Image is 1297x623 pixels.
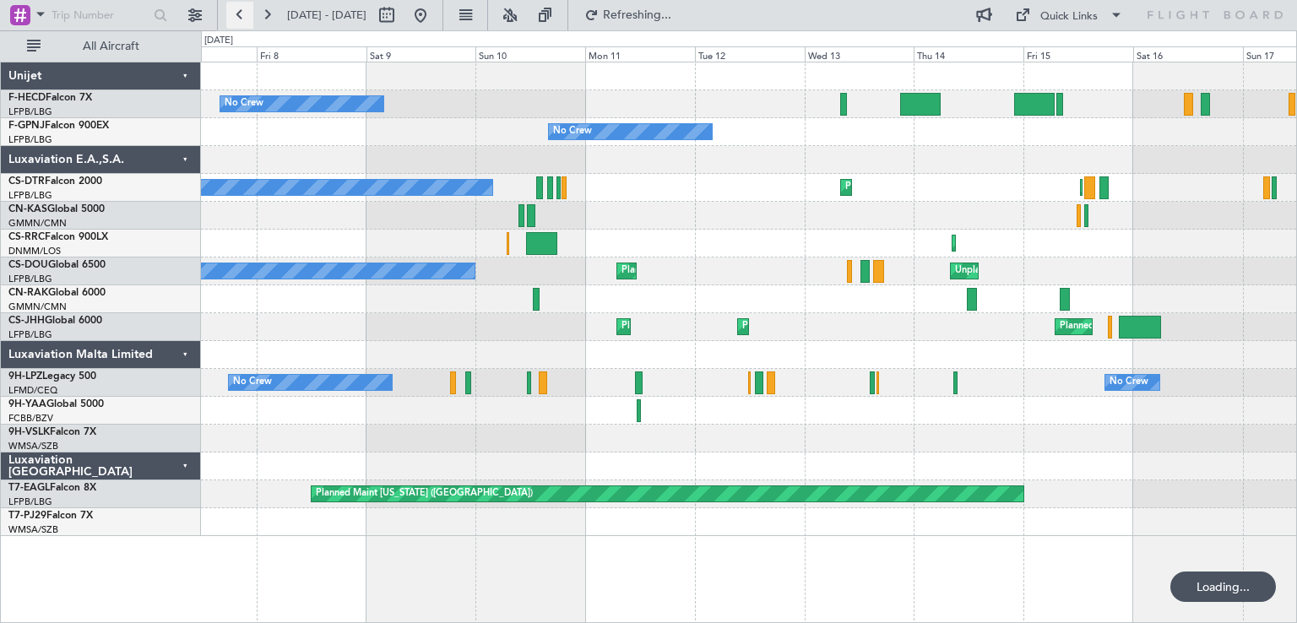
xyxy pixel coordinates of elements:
[621,314,887,339] div: Planned Maint [GEOGRAPHIC_DATA] ([GEOGRAPHIC_DATA])
[8,483,96,493] a: T7-EAGLFalcon 8X
[955,258,1233,284] div: Unplanned Maint [GEOGRAPHIC_DATA] ([GEOGRAPHIC_DATA])
[1110,370,1148,395] div: No Crew
[914,46,1023,62] div: Thu 14
[147,46,257,62] div: Thu 7
[8,217,67,230] a: GMMN/CMN
[8,440,58,452] a: WMSA/SZB
[257,46,366,62] div: Fri 8
[233,370,272,395] div: No Crew
[8,384,57,397] a: LFMD/CEQ
[8,371,96,382] a: 9H-LPZLegacy 500
[8,427,50,437] span: 9H-VSLK
[8,427,96,437] a: 9H-VSLKFalcon 7X
[316,481,533,507] div: Planned Maint [US_STATE] ([GEOGRAPHIC_DATA])
[8,93,92,103] a: F-HECDFalcon 7X
[553,119,592,144] div: No Crew
[8,316,45,326] span: CS-JHH
[8,496,52,508] a: LFPB/LBG
[8,511,93,521] a: T7-PJ29Falcon 7X
[8,232,108,242] a: CS-RRCFalcon 900LX
[1040,8,1098,25] div: Quick Links
[8,176,102,187] a: CS-DTRFalcon 2000
[8,288,48,298] span: CN-RAK
[8,328,52,341] a: LFPB/LBG
[8,399,104,409] a: 9H-YAAGlobal 5000
[8,523,58,536] a: WMSA/SZB
[8,399,46,409] span: 9H-YAA
[805,46,914,62] div: Wed 13
[585,46,695,62] div: Mon 11
[8,301,67,313] a: GMMN/CMN
[577,2,678,29] button: Refreshing...
[8,133,52,146] a: LFPB/LBG
[366,46,476,62] div: Sat 9
[287,8,366,23] span: [DATE] - [DATE]
[8,232,45,242] span: CS-RRC
[8,511,46,521] span: T7-PJ29
[8,260,48,270] span: CS-DOU
[8,121,109,131] a: F-GPNJFalcon 900EX
[8,93,46,103] span: F-HECD
[8,412,53,425] a: FCBB/BZV
[8,483,50,493] span: T7-EAGL
[742,314,1008,339] div: Planned Maint [GEOGRAPHIC_DATA] ([GEOGRAPHIC_DATA])
[8,273,52,285] a: LFPB/LBG
[621,258,887,284] div: Planned Maint [GEOGRAPHIC_DATA] ([GEOGRAPHIC_DATA])
[52,3,149,28] input: Trip Number
[1007,2,1131,29] button: Quick Links
[602,9,673,21] span: Refreshing...
[8,245,61,257] a: DNMM/LOS
[44,41,178,52] span: All Aircraft
[204,34,233,48] div: [DATE]
[475,46,585,62] div: Sun 10
[8,106,52,118] a: LFPB/LBG
[8,204,105,214] a: CN-KASGlobal 5000
[8,316,102,326] a: CS-JHHGlobal 6000
[8,288,106,298] a: CN-RAKGlobal 6000
[225,91,263,116] div: No Crew
[1023,46,1133,62] div: Fri 15
[8,121,45,131] span: F-GPNJ
[19,33,183,60] button: All Aircraft
[1170,572,1276,602] div: Loading...
[8,371,42,382] span: 9H-LPZ
[1133,46,1243,62] div: Sat 16
[695,46,805,62] div: Tue 12
[8,260,106,270] a: CS-DOUGlobal 6500
[8,176,45,187] span: CS-DTR
[8,189,52,202] a: LFPB/LBG
[8,204,47,214] span: CN-KAS
[845,175,931,200] div: Planned Maint Sofia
